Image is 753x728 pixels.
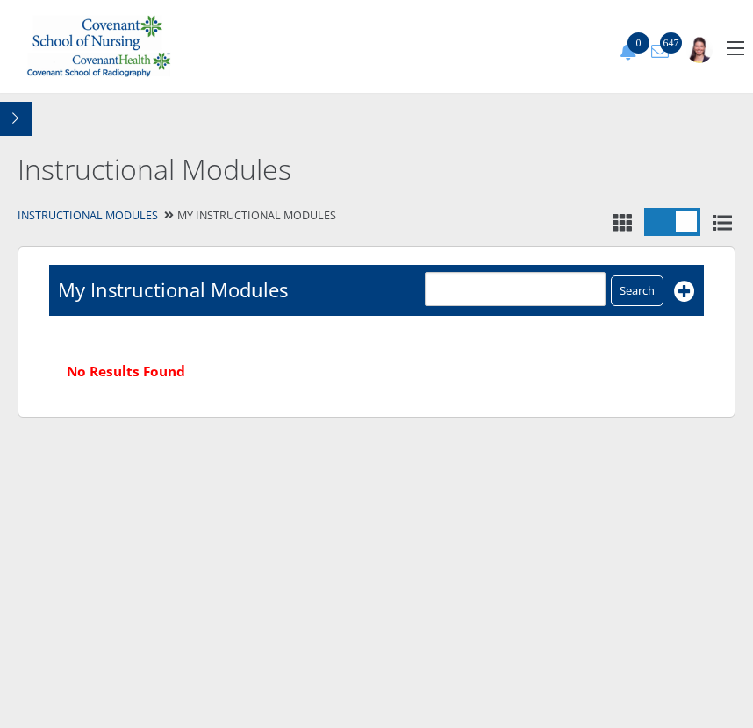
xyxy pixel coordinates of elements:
i: List [709,213,735,232]
h2: Instructional Modules [18,150,570,189]
button: 647 [644,43,676,61]
input: Search [611,275,663,306]
h1: My Instructional Modules [58,276,288,303]
button: 0 [613,43,644,61]
img: 1943_125_125.jpg [686,37,713,63]
i: Add New [674,281,695,302]
div: No Results Found [49,344,704,399]
a: Instructional Modules [18,208,158,223]
a: 647 [644,31,676,57]
i: Tile [609,213,635,232]
span: 647 [660,32,682,54]
span: 0 [627,32,649,54]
